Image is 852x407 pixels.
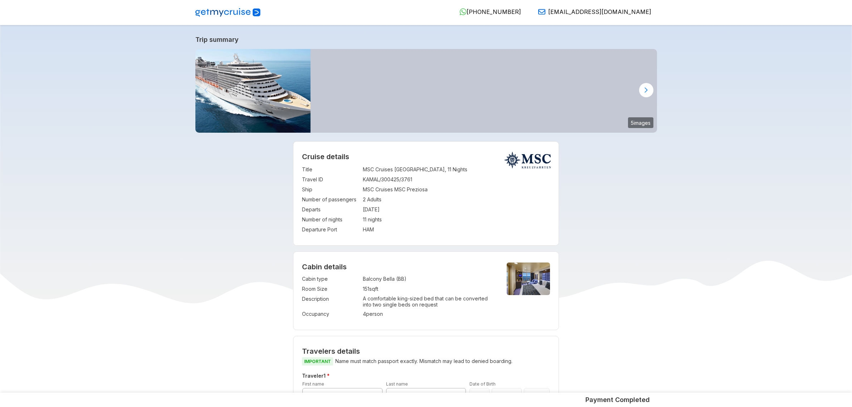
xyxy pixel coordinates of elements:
a: [PHONE_NUMBER] [454,8,521,15]
img: preziosa-bar-el-dorado.jpg [426,49,542,133]
svg: angle down [544,392,548,399]
td: Balcony Bella (BB) [363,274,495,284]
h2: Cruise details [302,152,550,161]
td: : [359,165,363,175]
small: 5 images [628,117,653,128]
img: 788-large-e183251d9905d59b0a030ce6ce5793a4.jpg [195,49,311,133]
td: : [359,274,363,284]
h4: Cabin details [302,263,550,271]
span: IMPORTANT [302,357,333,366]
svg: angle down [483,392,488,399]
td: [DATE] [363,205,550,215]
img: preziosa-public-areas-aurea-spa.jpg [541,49,657,133]
td: : [359,294,363,309]
label: Date of Birth [469,381,496,387]
td: KAMAL/300425/3761 [363,175,550,185]
td: Cabin type [302,274,359,284]
td: HAM [363,225,550,235]
img: Email [538,8,545,15]
td: : [359,175,363,185]
td: 2 Adults [363,195,550,205]
td: Number of nights [302,215,359,225]
td: : [359,215,363,225]
span: [PHONE_NUMBER] [467,8,521,15]
td: 4 person [363,309,495,319]
label: First name [302,381,324,387]
td: Departure Port [302,225,359,235]
a: Trip summary [195,36,657,43]
p: A comfortable king-sized bed that can be converted into two single beds on request [363,295,495,308]
td: : [359,225,363,235]
td: Departs [302,205,359,215]
td: Title [302,165,359,175]
span: [EMAIL_ADDRESS][DOMAIN_NAME] [548,8,651,15]
img: saphir-bar_msc-preziosa.jpg [311,49,426,133]
td: 151 sqft [363,284,495,294]
span: January [496,391,513,398]
td: Travel ID [302,175,359,185]
h5: Traveler 1 [301,372,551,380]
td: : [359,185,363,195]
span: 01 [474,391,482,398]
h5: Payment Completed [585,396,650,404]
span: 2025 [528,391,541,398]
h2: Travelers details [302,347,550,355]
td: Room Size [302,284,359,294]
label: Last name [386,381,408,387]
td: Occupancy [302,309,359,319]
td: : [359,284,363,294]
svg: angle down [516,392,520,399]
td: : [359,205,363,215]
td: : [359,309,363,319]
td: : [359,195,363,205]
td: Description [302,294,359,309]
td: Number of passengers [302,195,359,205]
td: 11 nights [363,215,550,225]
img: WhatsApp [459,8,467,15]
td: MSC Cruises [GEOGRAPHIC_DATA], 11 Nights [363,165,550,175]
a: [EMAIL_ADDRESS][DOMAIN_NAME] [532,8,651,15]
p: Name must match passport exactly. Mismatch may lead to denied boarding. [302,357,550,366]
td: MSC Cruises MSC Preziosa [363,185,550,195]
td: Ship [302,185,359,195]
